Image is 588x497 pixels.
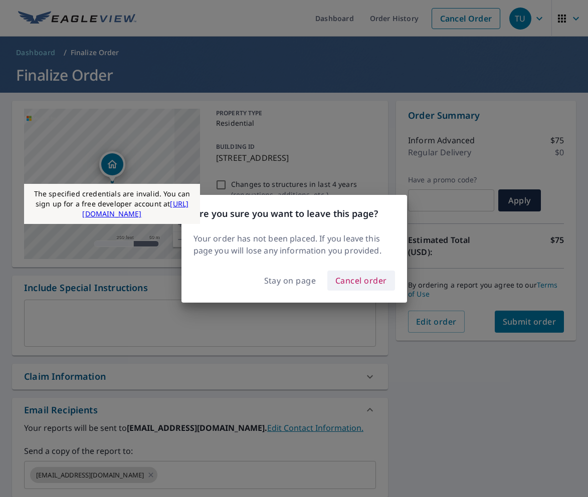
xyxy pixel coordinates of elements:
h3: Are you sure you want to leave this page? [193,207,395,220]
button: Stay on page [257,271,324,290]
div: The specified credentials are invalid. You can sign up for a free developer account at http://www... [24,184,200,224]
a: [URL][DOMAIN_NAME] [82,199,188,218]
p: Your order has not been placed. If you leave this page you will lose any information you provided. [193,232,395,257]
span: Stay on page [264,274,316,288]
div: The specified credentials are invalid. You can sign up for a free developer account at [24,184,200,224]
button: Cancel order [327,271,395,291]
span: Cancel order [335,274,387,288]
